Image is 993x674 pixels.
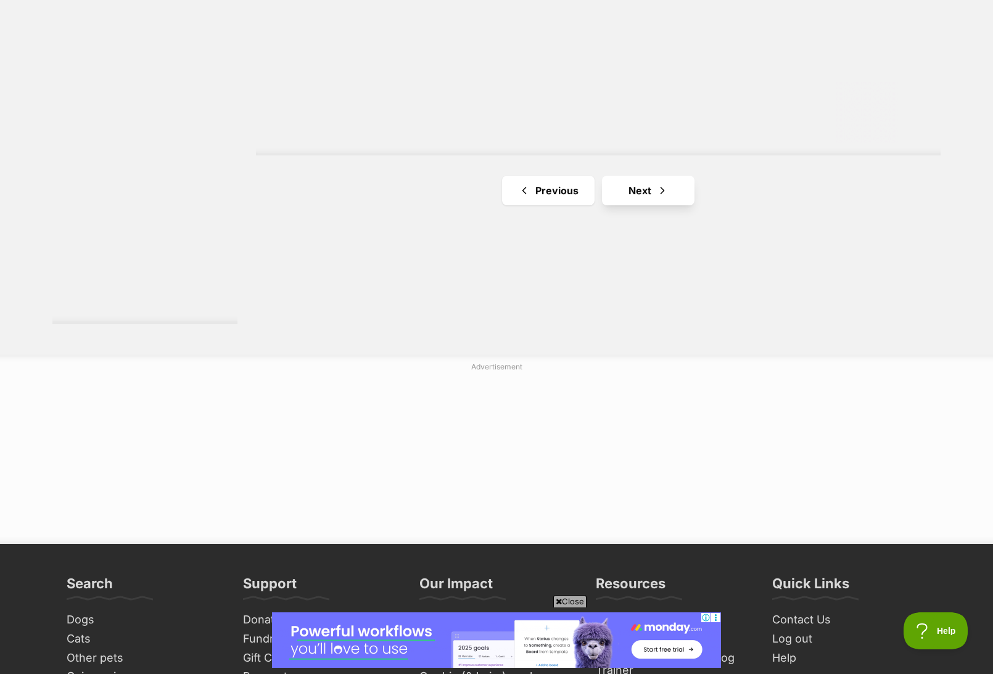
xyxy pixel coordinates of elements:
h3: Our Impact [419,575,493,599]
a: Fundraise [238,630,402,649]
iframe: Advertisement [197,377,796,532]
h3: Support [243,575,297,599]
a: Help [767,649,931,668]
iframe: Help Scout Beacon - Open [904,612,968,649]
iframe: Advertisement [272,612,721,668]
span: Close [553,595,587,607]
h3: Quick Links [772,575,849,599]
a: Log out [767,630,931,649]
a: Dogs [62,610,226,630]
h3: Resources [596,575,665,599]
a: Cats [62,630,226,649]
a: Other pets [62,649,226,668]
a: Previous page [502,176,595,205]
a: Gift Cards [238,649,402,668]
a: Next page [602,176,694,205]
a: Contact Us [767,610,931,630]
nav: Pagination [256,176,941,205]
h3: Search [67,575,113,599]
a: Donate [238,610,402,630]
